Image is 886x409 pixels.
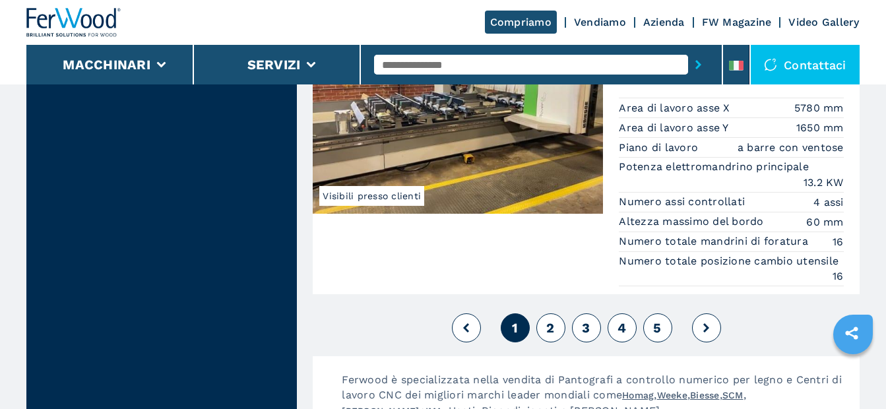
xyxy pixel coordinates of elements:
em: 1650 mm [796,120,844,135]
button: Macchinari [63,57,150,73]
button: Servizi [247,57,301,73]
span: 5 [653,320,661,336]
em: 16 [833,268,844,284]
a: Weeke [657,390,687,400]
span: 4 [617,320,626,336]
em: a barre con ventose [738,140,844,155]
p: Piano di lavoro [619,141,701,155]
button: 4 [608,313,637,342]
span: 1 [512,320,518,336]
em: 5780 mm [794,100,844,115]
img: Contattaci [764,58,777,71]
a: SCM [722,390,744,400]
em: 16 [833,234,844,249]
span: 3 [582,320,590,336]
iframe: Chat [830,350,876,399]
p: Numero assi controllati [619,195,748,209]
a: sharethis [835,317,868,350]
button: 3 [572,313,601,342]
em: 60 mm [806,214,843,230]
p: Area di lavoro asse Y [619,121,732,135]
a: Azienda [643,16,685,28]
div: Contattaci [751,45,860,84]
button: submit-button [688,49,709,80]
a: Homag [622,390,654,400]
button: 1 [501,313,530,342]
p: Area di lavoro asse X [619,101,734,115]
span: 2 [546,320,554,336]
em: 4 assi [813,195,844,210]
p: Altezza massimo del bordo [619,214,767,229]
a: FW Magazine [702,16,772,28]
a: Compriamo [485,11,557,34]
a: Biesse [690,390,720,400]
a: Vendiamo [574,16,626,28]
a: Video Gallery [788,16,859,28]
p: Potenza elettromandrino principale [619,160,812,174]
em: 13.2 KW [804,175,844,190]
span: Visibili presso clienti [319,186,424,206]
button: 5 [643,313,672,342]
img: Ferwood [26,8,121,37]
p: Numero totale posizione cambio utensile [619,254,842,268]
button: 2 [536,313,565,342]
p: Numero totale mandrini di foratura [619,234,811,249]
